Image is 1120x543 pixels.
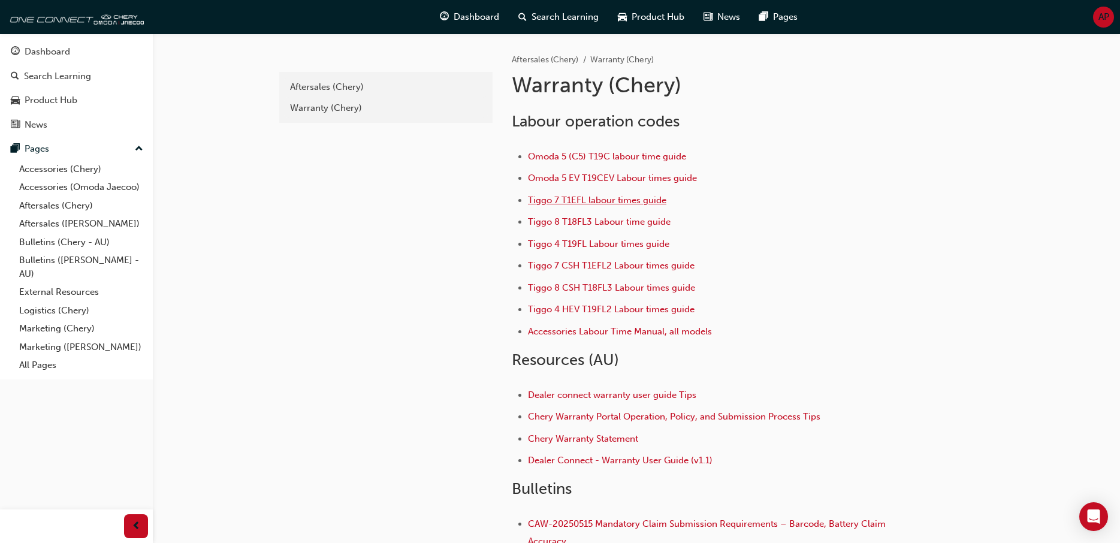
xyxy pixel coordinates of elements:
[1093,7,1114,28] button: AP
[11,144,20,155] span: pages-icon
[512,479,572,498] span: Bulletins
[290,80,482,94] div: Aftersales (Chery)
[11,120,20,131] span: news-icon
[509,5,608,29] a: search-iconSearch Learning
[430,5,509,29] a: guage-iconDashboard
[512,72,905,98] h1: Warranty (Chery)
[608,5,694,29] a: car-iconProduct Hub
[528,455,713,466] a: Dealer Connect - Warranty User Guide (v1.1)
[14,356,148,375] a: All Pages
[135,141,143,157] span: up-icon
[25,93,77,107] div: Product Hub
[14,319,148,338] a: Marketing (Chery)
[11,47,20,58] span: guage-icon
[759,10,768,25] span: pages-icon
[1098,10,1109,24] span: AP
[512,55,578,65] a: Aftersales (Chery)
[717,10,740,24] span: News
[14,197,148,215] a: Aftersales (Chery)
[132,519,141,534] span: prev-icon
[528,216,671,227] a: Tiggo 8 T18FL3 Labour time guide
[528,326,712,337] a: Accessories Labour Time Manual, all models
[5,138,148,160] button: Pages
[512,112,680,131] span: Labour operation codes
[14,160,148,179] a: Accessories (Chery)
[750,5,807,29] a: pages-iconPages
[25,45,70,59] div: Dashboard
[704,10,713,25] span: news-icon
[694,5,750,29] a: news-iconNews
[528,151,686,162] a: Omoda 5 (C5) T19C labour time guide
[528,411,820,422] a: Chery Warranty Portal Operation, Policy, and Submission Process Tips
[14,338,148,357] a: Marketing ([PERSON_NAME])
[5,41,148,63] a: Dashboard
[25,142,49,156] div: Pages
[518,10,527,25] span: search-icon
[14,301,148,320] a: Logistics (Chery)
[773,10,798,24] span: Pages
[14,283,148,301] a: External Resources
[440,10,449,25] span: guage-icon
[6,5,144,29] img: oneconnect
[5,89,148,111] a: Product Hub
[528,239,669,249] a: Tiggo 4 T19FL Labour times guide
[528,173,697,183] a: Omoda 5 EV T19CEV Labour times guide
[632,10,684,24] span: Product Hub
[284,77,488,98] a: Aftersales (Chery)
[14,251,148,283] a: Bulletins ([PERSON_NAME] - AU)
[284,98,488,119] a: Warranty (Chery)
[14,178,148,197] a: Accessories (Omoda Jaecoo)
[14,215,148,233] a: Aftersales ([PERSON_NAME])
[290,101,482,115] div: Warranty (Chery)
[528,195,666,206] a: Tiggo 7 T1EFL labour times guide
[11,71,19,82] span: search-icon
[5,38,148,138] button: DashboardSearch LearningProduct HubNews
[618,10,627,25] span: car-icon
[11,95,20,106] span: car-icon
[528,304,695,315] a: Tiggo 4 HEV T19FL2 Labour times guide
[512,351,619,369] span: Resources (AU)
[5,114,148,136] a: News
[5,65,148,88] a: Search Learning
[454,10,499,24] span: Dashboard
[25,118,47,132] div: News
[528,282,695,293] a: Tiggo 8 CSH T18FL3 Labour times guide
[590,53,654,67] li: Warranty (Chery)
[528,260,695,271] a: Tiggo 7 CSH T1EFL2 Labour times guide
[532,10,599,24] span: Search Learning
[24,70,91,83] div: Search Learning
[14,233,148,252] a: Bulletins (Chery - AU)
[528,433,638,444] a: Chery Warranty Statement
[528,390,696,400] a: Dealer connect warranty user guide Tips
[1079,502,1108,531] div: Open Intercom Messenger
